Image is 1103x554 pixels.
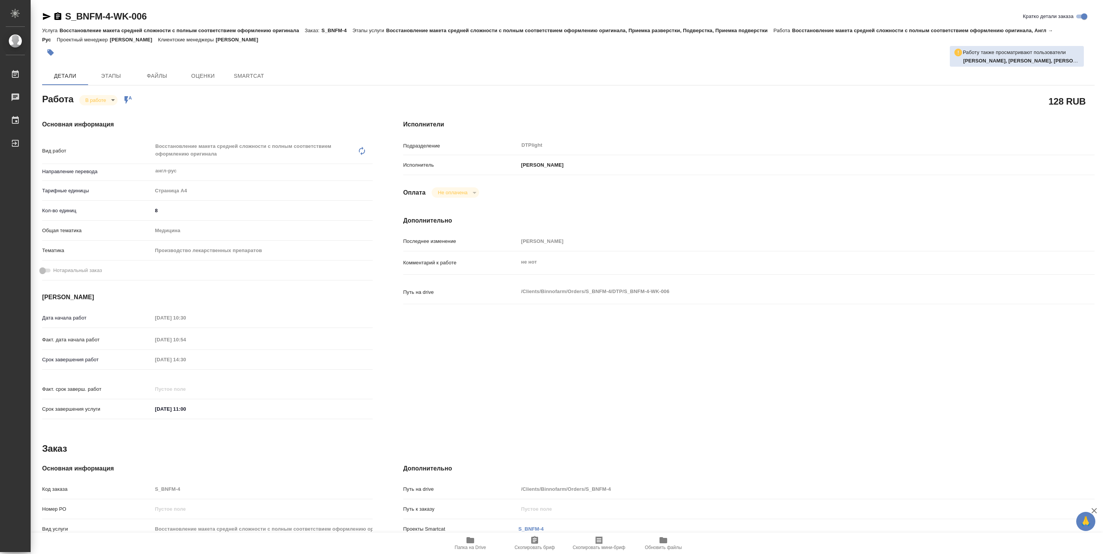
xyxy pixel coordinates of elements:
p: Восстановление макета средней сложности с полным соответствием оформлению оригинала [59,28,304,33]
span: Кратко детали заказа [1023,13,1074,20]
div: Страница А4 [152,184,373,197]
p: Путь на drive [403,485,519,493]
input: Пустое поле [152,503,373,515]
p: Код заказа [42,485,152,493]
p: [PERSON_NAME] [519,161,564,169]
p: Проекты Smartcat [403,525,519,533]
p: Гусельников Роман, Носкова Анна, Гузов Марк [963,57,1080,65]
h4: Основная информация [42,464,373,473]
p: Путь на drive [403,288,519,296]
p: Направление перевода [42,168,152,175]
p: Работа [774,28,792,33]
button: Папка на Drive [438,533,502,554]
span: 🙏 [1079,513,1092,529]
input: Пустое поле [152,312,219,323]
input: Пустое поле [152,384,219,395]
a: S_BNFM-4 [519,526,544,532]
p: Подразделение [403,142,519,150]
span: Файлы [139,71,175,81]
p: Исполнитель [403,161,519,169]
button: Скопировать бриф [502,533,567,554]
p: S_BNFM-4 [321,28,352,33]
p: Срок завершения работ [42,356,152,364]
div: В работе [79,95,118,105]
p: Вид работ [42,147,152,155]
h4: Дополнительно [403,464,1095,473]
p: Путь к заказу [403,505,519,513]
div: Производство лекарственных препаратов [152,244,373,257]
input: Пустое поле [152,523,373,534]
input: ✎ Введи что-нибудь [152,205,373,216]
p: Комментарий к работе [403,259,519,267]
textarea: /Clients/Binnofarm/Orders/S_BNFM-4/DTP/S_BNFM-4-WK-006 [519,285,1037,298]
span: Этапы [93,71,129,81]
button: Скопировать ссылку для ЯМессенджера [42,12,51,21]
p: Номер РО [42,505,152,513]
p: Заказ: [305,28,321,33]
span: Скопировать мини-бриф [573,545,625,550]
h2: 128 RUB [1049,95,1086,108]
button: В работе [83,97,108,103]
input: Пустое поле [519,484,1037,495]
span: SmartCat [231,71,267,81]
button: Скопировать мини-бриф [567,533,631,554]
span: Детали [47,71,83,81]
p: Факт. дата начала работ [42,336,152,344]
div: Медицина [152,224,373,237]
span: Папка на Drive [455,545,486,550]
input: Пустое поле [519,236,1037,247]
h2: Заказ [42,443,67,455]
textarea: не нот [519,256,1037,269]
p: Дата начала работ [42,314,152,322]
p: Услуга [42,28,59,33]
p: Этапы услуги [352,28,386,33]
p: [PERSON_NAME] [110,37,158,43]
p: Общая тематика [42,227,152,234]
h4: Дополнительно [403,216,1095,225]
div: В работе [432,187,479,198]
h4: [PERSON_NAME] [42,293,373,302]
p: [PERSON_NAME] [216,37,264,43]
span: Нотариальный заказ [53,267,102,274]
button: Скопировать ссылку [53,12,62,21]
p: Тематика [42,247,152,254]
span: Обновить файлы [645,545,682,550]
p: Вид услуги [42,525,152,533]
a: S_BNFM-4-WK-006 [65,11,147,21]
h4: Оплата [403,188,426,197]
span: Скопировать бриф [514,545,555,550]
p: Работу также просматривают пользователи [963,49,1066,56]
p: Срок завершения услуги [42,405,152,413]
p: Кол-во единиц [42,207,152,215]
h4: Основная информация [42,120,373,129]
h4: Исполнители [403,120,1095,129]
b: [PERSON_NAME], [PERSON_NAME], [PERSON_NAME] [963,58,1096,64]
input: Пустое поле [152,334,219,345]
button: Не оплачена [435,189,470,196]
button: 🙏 [1076,512,1095,531]
input: Пустое поле [152,484,373,495]
p: Проектный менеджер [57,37,110,43]
h2: Работа [42,92,74,105]
p: Последнее изменение [403,238,519,245]
p: Клиентские менеджеры [158,37,216,43]
button: Обновить файлы [631,533,696,554]
span: Оценки [185,71,221,81]
input: ✎ Введи что-нибудь [152,403,219,415]
input: Пустое поле [152,354,219,365]
p: Тарифные единицы [42,187,152,195]
p: Восстановление макета средней сложности с полным соответствием оформлению оригинала, Приемка разв... [386,28,773,33]
input: Пустое поле [519,503,1037,515]
button: Добавить тэг [42,44,59,61]
p: Факт. срок заверш. работ [42,385,152,393]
